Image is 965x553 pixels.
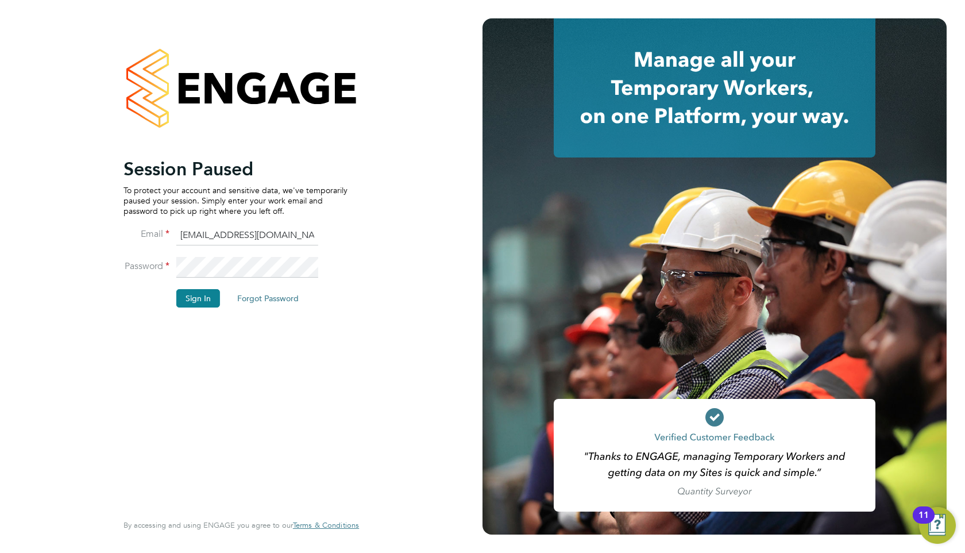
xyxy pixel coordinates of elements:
a: Terms & Conditions [293,521,359,530]
h2: Session Paused [123,158,348,181]
p: To protect your account and sensitive data, we've temporarily paused your session. Simply enter y... [123,185,348,217]
label: Email [123,228,169,240]
button: Sign In [176,289,220,308]
label: Password [123,260,169,272]
div: 11 [918,515,929,530]
button: Open Resource Center, 11 new notifications [919,507,956,544]
input: Enter your work email... [176,225,318,246]
span: Terms & Conditions [293,520,359,530]
button: Forgot Password [228,289,308,308]
span: By accessing and using ENGAGE you agree to our [123,520,359,530]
